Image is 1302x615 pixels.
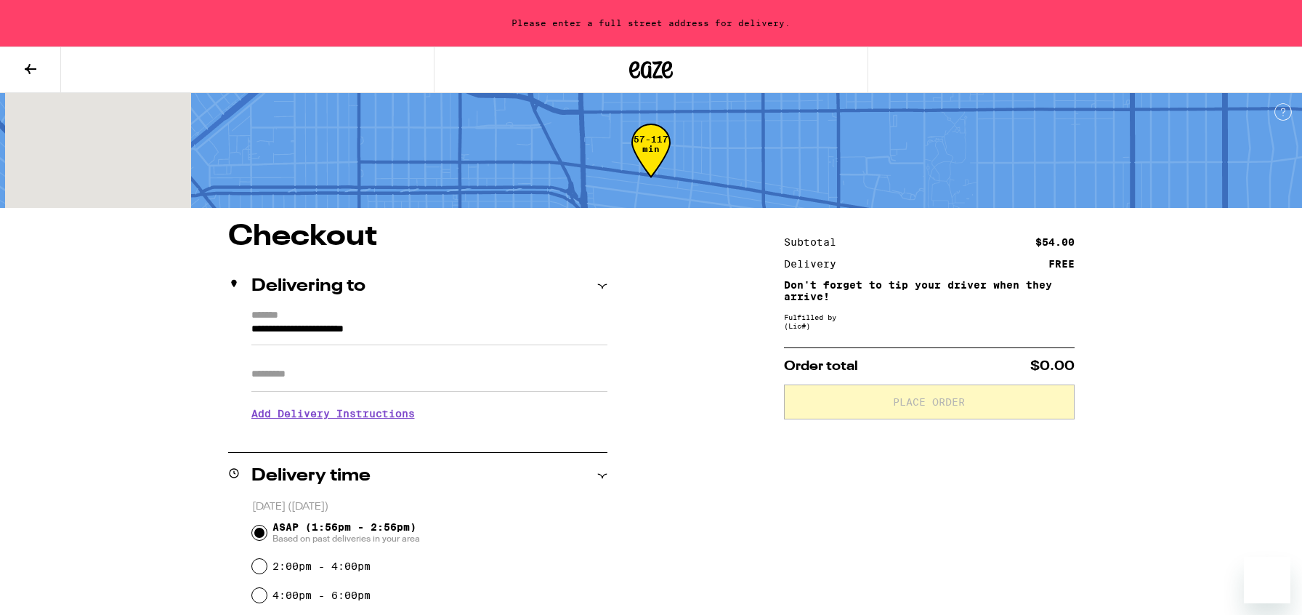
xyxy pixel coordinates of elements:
h2: Delivery time [251,467,371,485]
div: Subtotal [784,237,846,247]
label: 2:00pm - 4:00pm [272,560,371,572]
label: 4:00pm - 6:00pm [272,590,371,601]
h3: Add Delivery Instructions [251,397,607,430]
div: Delivery [784,259,846,269]
span: Based on past deliveries in your area [272,533,420,544]
p: [DATE] ([DATE]) [252,500,607,514]
button: Place Order [784,385,1075,419]
h2: Delivering to [251,278,365,295]
p: We'll contact you at [PHONE_NUMBER] when we arrive [251,430,607,442]
div: Fulfilled by (Lic# ) [784,313,1075,330]
span: Order total [784,360,858,373]
p: Don't forget to tip your driver when they arrive! [784,279,1075,302]
span: $0.00 [1030,360,1075,373]
h1: Checkout [228,222,607,252]
span: ASAP (1:56pm - 2:56pm) [272,521,420,544]
div: 57-117 min [631,134,671,189]
span: Place Order [893,397,965,407]
iframe: Button to launch messaging window [1244,557,1290,603]
div: $54.00 [1035,237,1075,247]
div: FREE [1048,259,1075,269]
